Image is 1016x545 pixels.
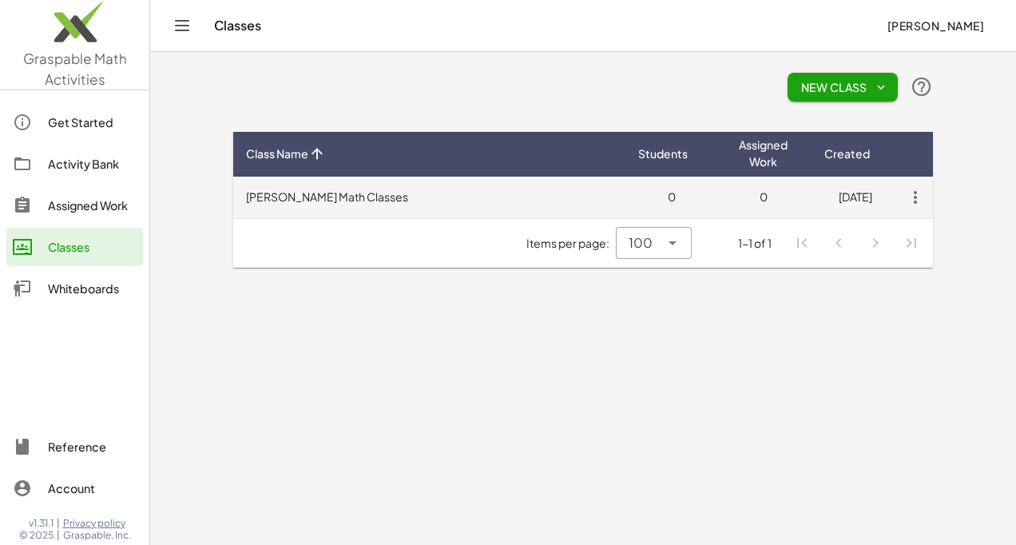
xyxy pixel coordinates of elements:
div: Whiteboards [48,279,137,298]
span: Assigned Work [730,137,796,170]
a: Reference [6,428,143,466]
td: [PERSON_NAME] Math Classes [233,177,625,218]
td: 0 [625,177,717,218]
button: New Class [788,73,898,101]
nav: Pagination Navigation [784,225,930,262]
span: | [57,529,60,542]
span: v1.31.1 [29,517,54,530]
a: Account [6,469,143,507]
span: © 2025 [19,529,54,542]
div: Get Started [48,113,137,132]
a: Get Started [6,103,143,141]
span: New Class [800,80,885,94]
span: Created [824,145,870,162]
div: 1-1 of 1 [738,235,772,252]
button: Toggle navigation [169,13,195,38]
div: Classes [48,237,137,257]
a: Privacy policy [63,517,131,530]
span: Students [638,145,688,162]
a: Whiteboards [6,269,143,308]
span: Class Name [246,145,308,162]
span: 100 [629,233,653,253]
span: Graspable Math Activities [23,50,127,88]
div: Account [48,479,137,498]
span: Items per page: [526,235,616,252]
div: Reference [48,437,137,456]
span: | [57,517,60,530]
span: Graspable, Inc. [63,529,131,542]
a: Assigned Work [6,186,143,225]
button: [PERSON_NAME] [874,11,997,40]
div: Assigned Work [48,196,137,215]
div: Activity Bank [48,154,137,173]
a: Classes [6,228,143,266]
a: Activity Bank [6,145,143,183]
span: [PERSON_NAME] [887,18,984,33]
td: [DATE] [809,177,901,218]
span: 0 [760,189,768,204]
